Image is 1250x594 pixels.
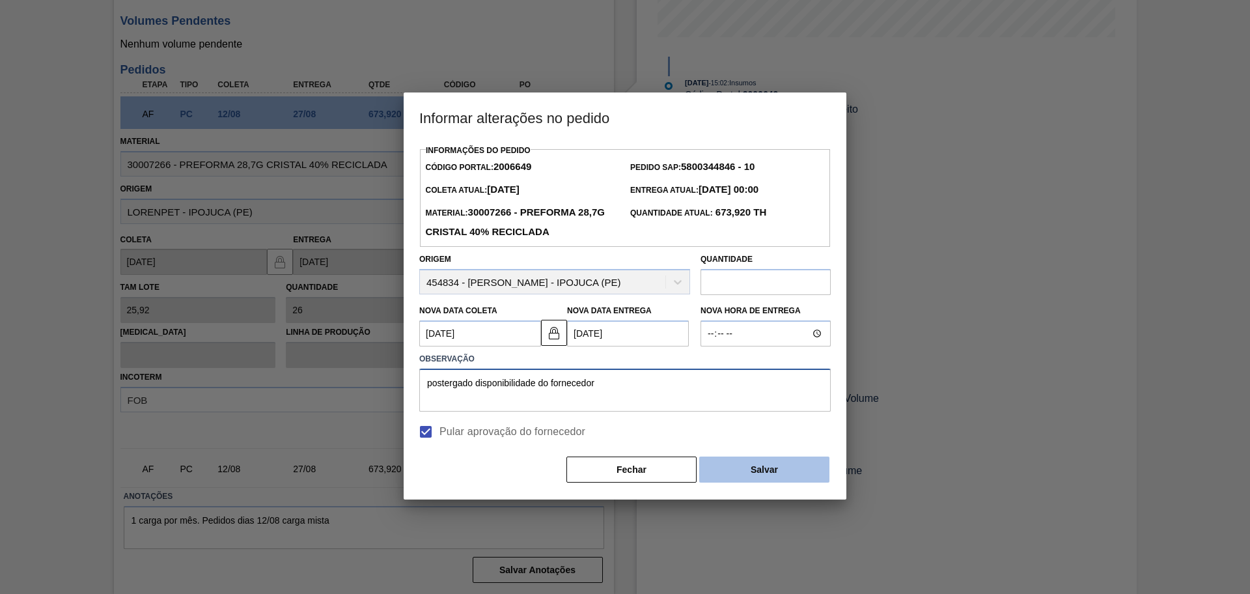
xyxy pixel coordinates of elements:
[425,208,604,237] span: Material:
[567,306,652,315] label: Nova Data Entrega
[419,306,497,315] label: Nova Data Coleta
[630,186,758,195] span: Entrega Atual:
[566,457,697,483] button: Fechar
[541,320,567,346] button: locked
[701,302,831,320] label: Nova Hora de Entrega
[426,146,531,155] label: Informações do Pedido
[425,186,519,195] span: Coleta Atual:
[425,206,604,237] strong: 30007266 - PREFORMA 28,7G CRISTAL 40% RECICLADA
[487,184,520,195] strong: [DATE]
[425,163,531,172] span: Código Portal:
[419,350,831,369] label: Observação
[630,163,755,172] span: Pedido SAP:
[630,208,766,218] span: Quantidade Atual:
[419,255,451,264] label: Origem
[699,457,829,483] button: Salvar
[699,184,758,195] strong: [DATE] 00:00
[419,320,541,346] input: dd/mm/yyyy
[419,369,831,412] textarea: postergado disponibilidade do fornecedor
[567,320,689,346] input: dd/mm/yyyy
[713,206,767,218] strong: 673,920 TH
[701,255,753,264] label: Quantidade
[439,424,585,440] span: Pular aprovação do fornecedor
[681,161,755,172] strong: 5800344846 - 10
[493,161,531,172] strong: 2006649
[404,92,846,142] h3: Informar alterações no pedido
[546,325,562,341] img: locked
